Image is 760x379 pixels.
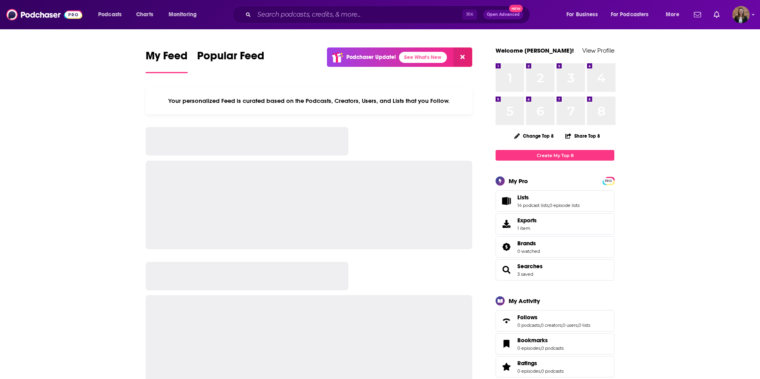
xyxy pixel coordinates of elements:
span: Monitoring [169,9,197,20]
span: Follows [496,310,614,332]
p: Podchaser Update! [346,54,396,61]
a: Searches [517,263,543,270]
span: Lists [517,194,529,201]
a: Ratings [517,360,564,367]
a: Lists [517,194,579,201]
span: Searches [496,259,614,280]
button: open menu [163,8,207,21]
img: User Profile [732,6,750,23]
span: Exports [517,217,537,224]
a: See What's New [399,52,447,63]
button: open menu [606,8,660,21]
a: Show notifications dropdown [691,8,704,21]
span: ⌘ K [462,9,477,20]
a: View Profile [582,47,614,54]
a: 3 saved [517,271,533,277]
a: 14 podcast lists [517,203,549,208]
img: Podchaser - Follow, Share and Rate Podcasts [6,7,82,22]
button: Change Top 8 [509,131,559,141]
a: 0 episode lists [549,203,579,208]
span: Brands [517,240,536,247]
div: My Activity [509,297,540,305]
span: Open Advanced [487,13,520,17]
span: For Podcasters [611,9,649,20]
a: My Feed [146,49,188,73]
div: Search podcasts, credits, & more... [240,6,538,24]
a: 0 lists [578,322,590,328]
a: 0 podcasts [517,322,540,328]
span: , [540,345,541,351]
a: 0 creators [541,322,562,328]
span: More [666,9,679,20]
div: Your personalized Feed is curated based on the Podcasts, Creators, Users, and Lists that you Follow. [146,87,472,114]
span: Exports [498,218,514,229]
span: Charts [136,9,153,20]
span: New [509,5,523,12]
a: Exports [496,213,614,235]
a: Follows [498,315,514,326]
span: , [578,322,578,328]
a: Welcome [PERSON_NAME]! [496,47,574,54]
a: PRO [604,178,613,184]
span: For Business [566,9,598,20]
span: Bookmarks [496,333,614,354]
a: Create My Top 8 [496,150,614,161]
input: Search podcasts, credits, & more... [254,8,462,21]
button: open menu [93,8,132,21]
a: Brands [498,241,514,252]
a: Bookmarks [498,338,514,349]
a: 0 users [562,322,578,328]
a: 0 episodes [517,368,540,374]
span: Popular Feed [197,49,264,67]
span: , [540,322,541,328]
span: My Feed [146,49,188,67]
a: Lists [498,195,514,207]
a: 0 podcasts [541,345,564,351]
button: Open AdvancedNew [483,10,523,19]
a: 0 watched [517,248,540,254]
span: Bookmarks [517,337,548,344]
span: Ratings [517,360,537,367]
span: , [540,368,541,374]
a: Follows [517,314,590,321]
span: 1 item [517,226,537,231]
a: 0 podcasts [541,368,564,374]
a: Ratings [498,361,514,372]
a: 0 episodes [517,345,540,351]
span: Podcasts [98,9,122,20]
a: Bookmarks [517,337,564,344]
button: open menu [660,8,689,21]
span: , [549,203,549,208]
span: Logged in as k_burns [732,6,750,23]
button: Show profile menu [732,6,750,23]
span: Brands [496,236,614,258]
button: Share Top 8 [565,128,600,144]
a: Show notifications dropdown [711,8,723,21]
span: Lists [496,190,614,212]
button: open menu [561,8,608,21]
a: Charts [131,8,158,21]
a: Searches [498,264,514,275]
span: Ratings [496,356,614,377]
a: Brands [517,240,540,247]
div: My Pro [509,177,528,185]
a: Popular Feed [197,49,264,73]
span: Follows [517,314,538,321]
